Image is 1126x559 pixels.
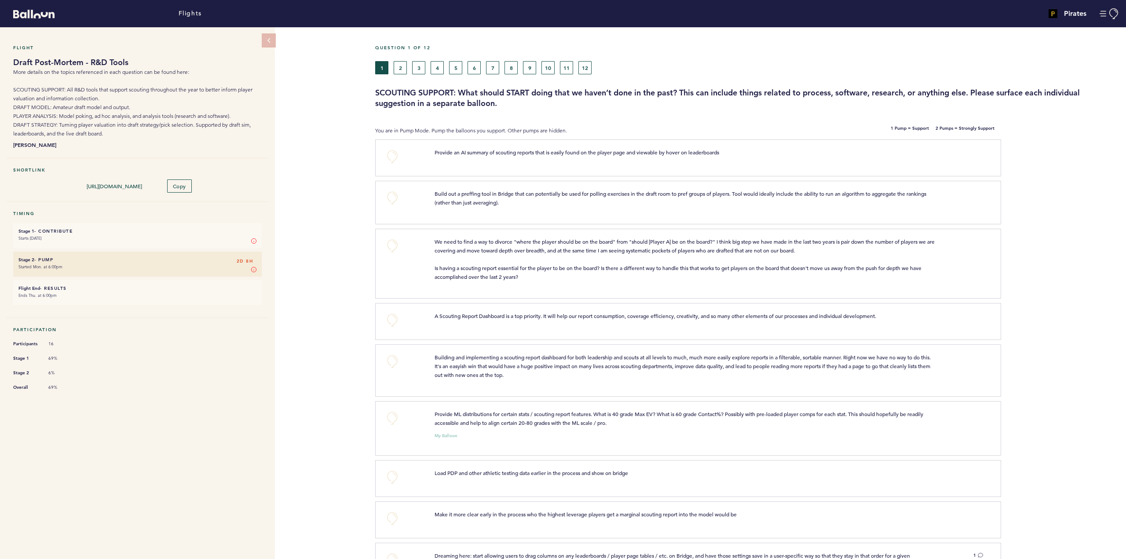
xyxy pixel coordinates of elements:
[48,355,75,362] span: 69%
[435,410,925,426] span: Provide ML distributions for certain stats / scouting report features. What is 40 grade Max EV? W...
[48,341,75,347] span: 16
[13,140,262,149] b: [PERSON_NAME]
[13,327,262,332] h5: Participation
[936,126,994,135] b: 2 Pumps = Strongly Support
[523,61,536,74] button: 9
[7,9,55,18] a: Balloon
[18,257,34,263] small: Stage 2
[18,228,34,234] small: Stage 1
[13,10,55,18] svg: Balloon
[179,9,202,18] a: Flights
[435,469,628,476] span: Load PDP and other athletic testing data earlier in the process and show on bridge
[13,340,40,348] span: Participants
[237,257,253,266] span: 2D 8H
[18,285,40,291] small: Flight End
[173,183,186,190] span: Copy
[431,61,444,74] button: 4
[1100,8,1119,19] button: Manage Account
[13,167,262,173] h5: Shortlink
[973,552,976,558] span: 1
[435,511,737,518] span: Make it more clear early in the process who the highest leverage players get a marginal scouting ...
[891,126,929,135] b: 1 Pump = Support
[13,45,262,51] h5: Flight
[48,370,75,376] span: 6%
[375,126,744,135] p: You are in Pump Mode. Pump the balloons you support. Other pumps are hidden.
[435,149,719,156] span: Provide an AI summary of scouting reports that is easily found on the player page and viewable by...
[435,238,936,280] span: We need to find a way to divorce "where the player should be on the board" from "should [Player A...
[13,354,40,363] span: Stage 1
[18,264,62,270] time: Started Mon. at 6:00pm
[13,369,40,377] span: Stage 2
[1064,8,1086,19] h4: Pirates
[449,61,462,74] button: 5
[541,61,555,74] button: 10
[13,57,262,68] h1: Draft Post-Mortem - R&D Tools
[13,69,252,137] span: More details on the topics referenced in each question can be found here: SCOUTING SUPPORT: All R...
[375,61,388,74] button: 1
[435,312,876,319] span: A Scouting Report Dashboard is a top priority. It will help our report consumption, coverage effi...
[18,257,256,263] h6: - Pump
[375,88,1119,109] h3: SCOUTING SUPPORT: What should START doing that we haven’t done in the past? This can include thin...
[578,61,592,74] button: 12
[560,61,573,74] button: 11
[435,354,932,378] span: Building and implementing a scouting report dashboard for both leadership and scouts at all level...
[435,434,457,438] small: My Balloon
[13,211,262,216] h5: Timing
[48,384,75,391] span: 69%
[13,383,40,392] span: Overall
[435,190,928,206] span: Build out a preffing tool in Bridge that can potentially be used for polling exercises in the dra...
[18,235,41,241] time: Starts [DATE]
[167,179,192,193] button: Copy
[468,61,481,74] button: 6
[375,45,1119,51] h5: Question 1 of 12
[18,285,256,291] h6: - Results
[505,61,518,74] button: 8
[18,292,57,298] time: Ends Thu. at 6:00pm
[394,61,407,74] button: 2
[486,61,499,74] button: 7
[412,61,425,74] button: 3
[18,228,256,234] h6: - Contribute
